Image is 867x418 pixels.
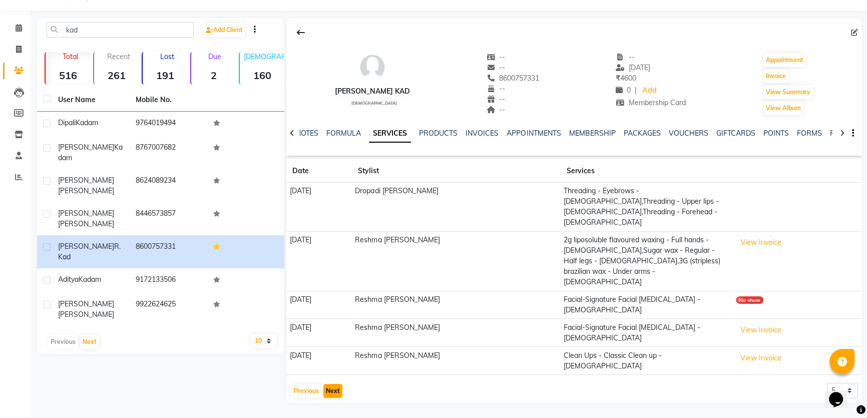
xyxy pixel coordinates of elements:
span: [DEMOGRAPHIC_DATA] [351,101,397,106]
button: View Invoice [736,350,786,366]
span: [PERSON_NAME] [58,310,114,319]
div: Back to Client [290,23,311,42]
td: Reshma [PERSON_NAME] [352,291,561,319]
span: 8600757331 [487,74,540,83]
a: FORMULA [326,129,361,138]
button: Invoice [763,69,788,83]
a: FORMS [796,129,821,138]
td: Reshma [PERSON_NAME] [352,231,561,291]
button: View Invoice [736,235,786,250]
span: [PERSON_NAME] [58,176,114,185]
span: -- [487,63,506,72]
button: Next [323,384,342,398]
p: Lost [147,52,188,61]
strong: 261 [94,69,140,82]
span: [PERSON_NAME] [58,242,114,251]
td: 9172133506 [130,268,207,293]
td: Dropadi [PERSON_NAME] [352,183,561,232]
strong: 160 [240,69,285,82]
span: [PERSON_NAME] [58,299,114,308]
input: Search by Name/Mobile/Email/Code [47,22,194,38]
strong: 191 [143,69,188,82]
a: MEMBERSHIP [569,129,615,138]
td: Facial-Signature Facial [MEDICAL_DATA] - [DEMOGRAPHIC_DATA] [561,291,733,319]
a: VOUCHERS [668,129,708,138]
th: Services [561,160,733,183]
td: 9922624625 [130,293,207,326]
button: Next [80,335,99,349]
a: Add [641,84,658,98]
button: Previous [291,384,321,398]
td: 8624089234 [130,169,207,202]
a: SERVICES [369,125,411,143]
a: POINTS [763,129,788,138]
span: Aditya [58,275,79,284]
a: APPOINTMENTS [507,129,561,138]
div: [PERSON_NAME] Kad [335,86,410,97]
td: 9764019494 [130,112,207,136]
iframe: chat widget [825,378,857,408]
span: Kadam [79,275,101,284]
p: Recent [98,52,140,61]
a: PRODUCTS [419,129,458,138]
button: View Album [763,101,803,115]
th: Stylist [352,160,561,183]
th: Date [286,160,352,183]
td: Clean Ups - Classic Clean up - [DEMOGRAPHIC_DATA] [561,347,733,375]
td: [DATE] [286,183,352,232]
td: Facial-Signature Facial [MEDICAL_DATA] - [DEMOGRAPHIC_DATA] [561,319,733,347]
span: -- [487,105,506,114]
td: Reshma [PERSON_NAME] [352,347,561,375]
span: -- [487,95,506,104]
strong: 2 [191,69,237,82]
img: avatar [357,52,387,82]
span: [PERSON_NAME] [58,143,114,152]
span: [PERSON_NAME] [58,219,114,228]
span: Dipali [58,118,76,127]
a: GIFTCARDS [716,129,755,138]
div: No show [736,296,763,304]
span: -- [487,84,506,93]
span: ₹ [616,74,620,83]
th: Mobile No. [130,89,207,112]
p: [DEMOGRAPHIC_DATA] [244,52,285,61]
span: [DATE] [616,63,650,72]
td: [DATE] [286,319,352,347]
span: 4600 [616,74,636,83]
button: Appointment [763,53,806,67]
a: NOTES [296,129,318,138]
a: Add Client [203,23,245,37]
td: 8767007682 [130,136,207,169]
td: [DATE] [286,347,352,375]
button: View Summary [763,85,813,99]
strong: 516 [46,69,91,82]
span: Membership Card [616,98,686,107]
a: FAMILY [829,129,853,138]
td: 8600757331 [130,235,207,268]
span: [PERSON_NAME] [58,186,114,195]
button: View Invoice [736,322,786,338]
td: Threading - Eyebrows - [DEMOGRAPHIC_DATA],Threading - Upper lips - [DEMOGRAPHIC_DATA],Threading -... [561,183,733,232]
span: -- [616,53,635,62]
span: -- [487,53,506,62]
th: User Name [52,89,130,112]
td: [DATE] [286,291,352,319]
td: Reshma [PERSON_NAME] [352,319,561,347]
td: [DATE] [286,231,352,291]
td: 8446573857 [130,202,207,235]
td: 2g liposoluble flavoured waxing - Full hands - [DEMOGRAPHIC_DATA],Sugar wax - Regular - Half legs... [561,231,733,291]
a: PACKAGES [623,129,660,138]
a: INVOICES [466,129,499,138]
p: Due [193,52,237,61]
span: | [635,85,637,96]
span: 0 [616,86,631,95]
span: [PERSON_NAME] [58,209,114,218]
span: Kadam [76,118,98,127]
p: Total [50,52,91,61]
